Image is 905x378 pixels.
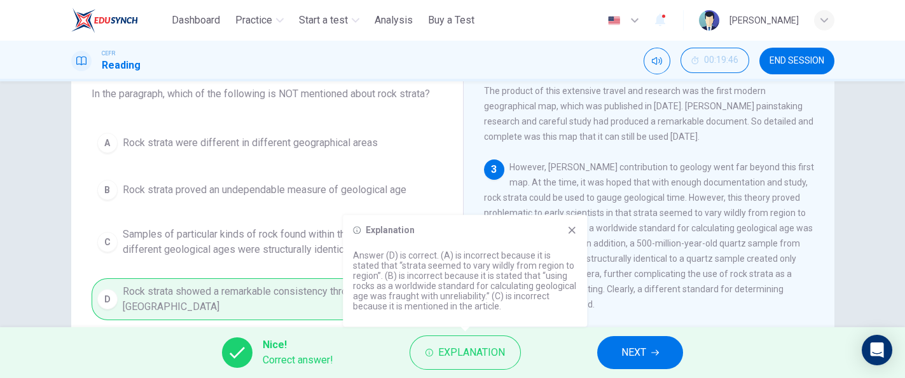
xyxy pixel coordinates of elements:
[299,13,348,28] span: Start a test
[438,344,505,361] span: Explanation
[375,13,413,28] span: Analysis
[366,225,415,235] h6: Explanation
[92,86,443,102] span: In the paragraph, which of the following is NOT mentioned about rock strata?
[235,13,272,28] span: Practice
[353,250,577,311] p: Answer (D) is correct. (A) is incorrect because it is stated that “strata seemed to vary wildly f...
[172,13,220,28] span: Dashboard
[484,162,814,309] span: However, [PERSON_NAME] contribution to geology went far beyond this first map. At the time, it wa...
[102,58,141,73] h1: Reading
[71,8,138,33] img: ELTC logo
[699,10,719,30] img: Profile picture
[704,55,738,65] span: 00:19:46
[102,49,115,58] span: CEFR
[428,13,474,28] span: Buy a Test
[484,159,504,180] div: 3
[263,337,333,353] span: Nice!
[680,48,749,74] div: Hide
[729,13,799,28] div: [PERSON_NAME]
[606,16,622,25] img: en
[621,344,646,361] span: NEXT
[263,353,333,368] span: Correct answer!
[862,335,892,365] div: Open Intercom Messenger
[644,48,670,74] div: Mute
[770,56,824,66] span: END SESSION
